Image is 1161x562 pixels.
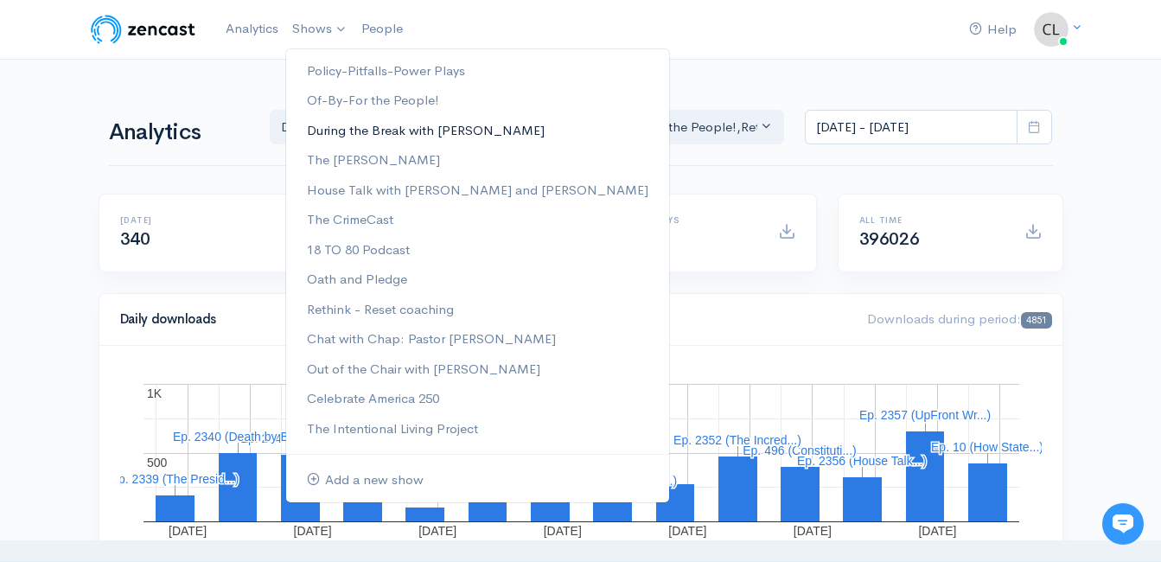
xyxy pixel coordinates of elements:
[286,414,669,444] a: The Intentional Living Project
[867,310,1051,327] span: Downloads during period:
[797,454,927,468] text: Ep. 2356 (House Talk...)
[50,325,309,360] input: Search articles
[286,145,669,176] a: The [PERSON_NAME]
[962,11,1024,48] a: Help
[286,295,669,325] a: Rethink - Reset coaching
[805,110,1017,145] input: analytics date range selector
[26,84,320,112] h1: Hi 👋
[286,465,669,495] a: Add a new show
[668,524,706,538] text: [DATE]
[172,430,302,444] text: Ep. 2340 (Death by B...)
[281,118,758,137] div: During the Break with Cli... , The Intentional Living Pr... , Of-By-For the People! , Rethink - R...
[286,324,669,354] a: Chat with Chap: Pastor [PERSON_NAME]
[859,215,1004,225] h6: All time
[23,297,322,317] p: Find an answer quickly
[743,444,857,457] text: Ep. 496 (Constituti...)
[109,120,249,145] h1: Analytics
[286,205,669,235] a: The CrimeCast
[286,86,669,116] a: Of-By-For the People!
[112,239,207,253] span: New conversation
[418,524,456,538] text: [DATE]
[27,229,319,264] button: New conversation
[354,10,410,48] a: People
[270,110,785,145] button: During the Break with Cli..., The Intentional Living Pr..., Of-By-For the People!, Rethink - Rese...
[285,10,354,48] a: Shows
[1034,12,1069,47] img: ...
[120,312,847,327] h4: Daily downloads
[286,235,669,265] a: 18 TO 80 Podcast
[120,228,150,250] span: 340
[546,474,676,488] text: Ep. 2350 (Death by B...)
[147,456,168,469] text: 500
[286,354,669,385] a: Out of the Chair with [PERSON_NAME]
[286,265,669,295] a: Oath and Pledge
[1102,503,1144,545] iframe: gist-messenger-bubble-iframe
[286,116,669,146] a: During the Break with [PERSON_NAME]
[285,48,670,503] ul: Shows
[1021,312,1051,329] span: 4851
[110,472,239,486] text: Ep. 2339 (The Presid...)
[286,56,669,86] a: Policy-Pitfalls-Power Plays
[239,431,360,445] text: Ep. 2344 (Let's Talk...)
[120,367,1042,540] svg: A chart.
[858,408,990,422] text: Ep. 2357 (UpFront Wr...)
[931,440,1043,454] text: Ep. 10 (How State...)
[286,384,669,414] a: Celebrate America 250
[169,524,207,538] text: [DATE]
[26,115,320,198] h2: Just let us know if you need anything and we'll be happy to help! 🙂
[88,12,198,47] img: ZenCast Logo
[918,524,956,538] text: [DATE]
[793,524,831,538] text: [DATE]
[120,215,265,225] h6: [DATE]
[286,176,669,206] a: House Talk with [PERSON_NAME] and [PERSON_NAME]
[219,10,285,48] a: Analytics
[859,228,920,250] span: 396026
[147,386,163,400] text: 1K
[543,524,581,538] text: [DATE]
[673,433,801,447] text: Ep. 2352 (The Incred...)
[613,215,757,225] h6: Last 30 days
[293,524,331,538] text: [DATE]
